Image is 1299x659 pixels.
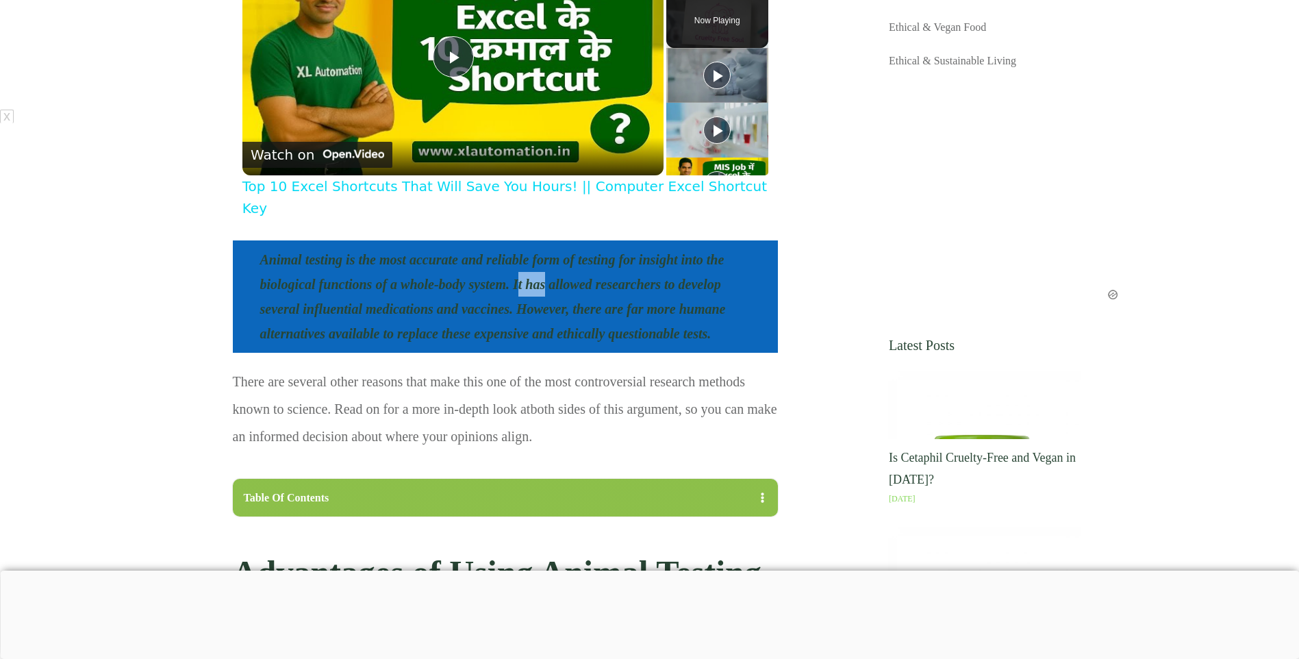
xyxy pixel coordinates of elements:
button: Play [703,171,731,199]
p: There are several other reasons that make this one of the most controversial research methods kno... [233,368,778,464]
img: ezoic [1107,288,1119,301]
img: Video channel logo [317,149,384,160]
a: Ethical & Sustainable Living [889,51,1016,71]
span: Now Playing [694,16,740,25]
a: Top 10 Excel Shortcuts That Will Save You Hours! || Computer Excel Shortcut Key [242,178,767,216]
a: Is Cetaphil Cruelty-Free and Vegan in [DATE]? [889,451,1076,486]
button: Play [703,62,731,89]
a: [DATE] [889,494,916,503]
span: Animal testing is the most accurate and reliable form of testing for insight into the biological ... [260,252,726,341]
iframe: Advertisement [305,571,994,656]
div: Watch on [251,142,315,167]
a: Ethical & Vegan Food [889,18,986,38]
a: both sides of this argument [530,401,678,416]
div: Table Of Contents [244,491,751,504]
a: Watch on Open.Video [242,142,392,168]
strong: Advantages of Using Animal Testing [233,554,761,592]
button: Play Video [432,36,473,77]
iframe: Advertisement [889,95,1119,287]
h5: Latest Posts [889,337,1081,353]
button: Play [703,116,731,144]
